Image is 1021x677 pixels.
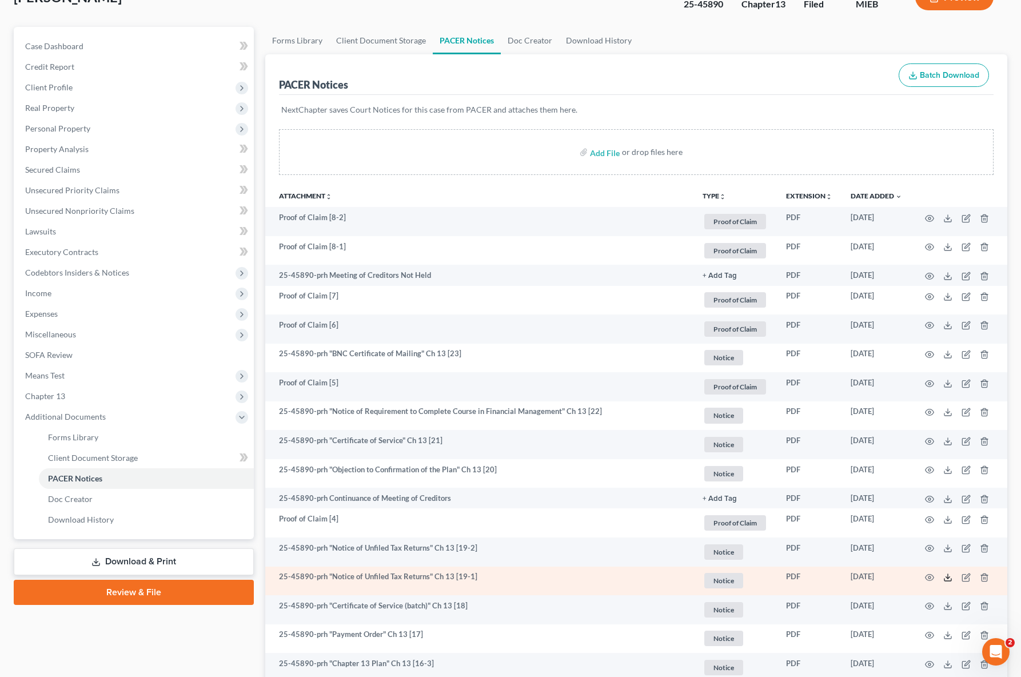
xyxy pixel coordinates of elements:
td: PDF [777,265,841,285]
span: Expenses [25,309,58,318]
span: Proof of Claim [704,214,766,229]
td: 25-45890-prh "Notice of Requirement to Complete Course in Financial Management" Ch 13 [22] [265,401,694,431]
span: Client Document Storage [48,453,138,463]
td: [DATE] [841,265,911,285]
td: 25-45890-prh "Notice of Unfiled Tax Returns" Ch 13 [19-2] [265,537,694,567]
i: unfold_more [325,193,332,200]
a: Notice [703,629,768,648]
span: SOFA Review [25,350,73,360]
td: PDF [777,567,841,596]
i: unfold_more [825,193,832,200]
a: Forms Library [39,427,254,448]
a: Proof of Claim [703,241,768,260]
td: [DATE] [841,207,911,236]
a: Credit Report [16,57,254,77]
button: TYPEunfold_more [703,193,726,200]
span: Income [25,288,51,298]
td: [DATE] [841,567,911,596]
td: PDF [777,459,841,488]
a: Doc Creator [501,27,559,54]
span: Executory Contracts [25,247,98,257]
a: Notice [703,464,768,483]
td: 25-45890-prh "Certificate of Service (batch)" Ch 13 [18] [265,595,694,624]
td: [DATE] [841,537,911,567]
span: Notice [704,544,743,560]
a: + Add Tag [703,493,768,504]
i: expand_more [895,193,902,200]
td: Proof of Claim [7] [265,286,694,315]
a: Proof of Claim [703,377,768,396]
span: Chapter 13 [25,391,65,401]
td: [DATE] [841,344,911,373]
td: [DATE] [841,314,911,344]
span: Case Dashboard [25,41,83,51]
a: Date Added expand_more [851,192,902,200]
td: [DATE] [841,459,911,488]
td: 25-45890-prh Continuance of Meeting of Creditors [265,488,694,508]
a: Review & File [14,580,254,605]
td: 25-45890-prh "Objection to Confirmation of the Plan" Ch 13 [20] [265,459,694,488]
span: Download History [48,515,114,524]
a: Case Dashboard [16,36,254,57]
td: Proof of Claim [8-2] [265,207,694,236]
span: Notice [704,408,743,423]
button: + Add Tag [703,272,737,280]
td: [DATE] [841,430,911,459]
a: PACER Notices [433,27,501,54]
iframe: Intercom live chat [982,638,1010,666]
td: 25-45890-prh "Certificate of Service" Ch 13 [21] [265,430,694,459]
td: 25-45890-prh Meeting of Creditors Not Held [265,265,694,285]
a: SOFA Review [16,345,254,365]
td: Proof of Claim [6] [265,314,694,344]
a: Notice [703,406,768,425]
td: PDF [777,401,841,431]
span: Batch Download [920,70,979,80]
td: PDF [777,344,841,373]
span: PACER Notices [48,473,102,483]
span: Unsecured Nonpriority Claims [25,206,134,216]
td: [DATE] [841,401,911,431]
td: [DATE] [841,286,911,315]
span: Client Profile [25,82,73,92]
td: [DATE] [841,372,911,401]
a: Notice [703,571,768,590]
td: [DATE] [841,595,911,624]
span: Notice [704,350,743,365]
td: PDF [777,624,841,654]
span: Miscellaneous [25,329,76,339]
td: PDF [777,508,841,537]
td: [DATE] [841,624,911,654]
span: Forms Library [48,432,98,442]
td: PDF [777,236,841,265]
span: Additional Documents [25,412,106,421]
a: Executory Contracts [16,242,254,262]
td: PDF [777,430,841,459]
span: Proof of Claim [704,515,766,531]
td: [DATE] [841,488,911,508]
td: PDF [777,537,841,567]
a: Extensionunfold_more [786,192,832,200]
td: [DATE] [841,508,911,537]
a: + Add Tag [703,270,768,281]
span: Doc Creator [48,494,93,504]
a: Property Analysis [16,139,254,160]
div: PACER Notices [279,78,348,91]
a: Notice [703,600,768,619]
td: [DATE] [841,236,911,265]
span: Real Property [25,103,74,113]
span: 2 [1006,638,1015,647]
span: Notice [704,631,743,646]
a: PACER Notices [39,468,254,489]
a: Proof of Claim [703,212,768,231]
a: Proof of Claim [703,320,768,338]
p: NextChapter saves Court Notices for this case from PACER and attaches them here. [281,104,992,116]
span: Credit Report [25,62,74,71]
td: PDF [777,286,841,315]
a: Download & Print [14,548,254,575]
a: Notice [703,435,768,454]
a: Notice [703,658,768,677]
td: Proof of Claim [5] [265,372,694,401]
td: 25-45890-prh "Notice of Unfiled Tax Returns" Ch 13 [19-1] [265,567,694,596]
a: Unsecured Priority Claims [16,180,254,201]
span: Notice [704,573,743,588]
